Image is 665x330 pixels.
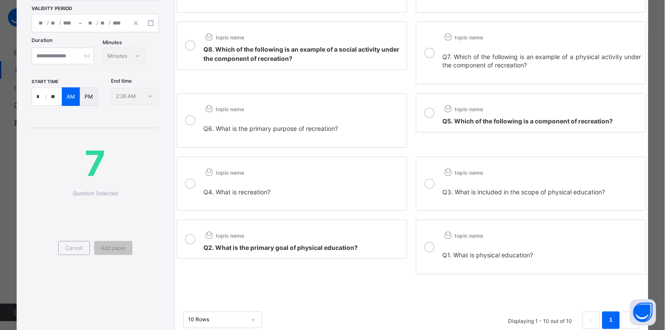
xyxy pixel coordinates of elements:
[47,19,49,26] span: /
[103,39,122,46] span: Minutes
[101,244,126,252] span: Add paper
[622,312,640,329] li: 下一页
[203,244,358,251] span: Q2. What is the primary goal of physical education?
[109,19,110,26] span: /
[67,93,75,101] p: AM
[502,312,579,329] li: Displaying 1 - 10 out of 10
[111,77,132,85] span: End time
[203,45,402,63] p: ​ ​
[32,37,53,44] label: Duration
[45,93,46,101] p: :
[630,299,656,326] button: Open asap
[59,19,61,26] span: /
[443,117,613,125] span: Q5. Which of the following is a component of recreation?
[443,251,533,259] span: Q1. What is physical education?
[85,93,93,101] p: PM
[96,19,98,26] span: /
[203,243,402,252] p: ​ ​
[32,79,58,84] span: start time
[188,316,246,324] div: 10 Rows
[203,34,244,41] span: topic name
[602,312,620,329] li: 1
[203,169,244,176] span: topic name
[443,232,484,239] span: topic name
[203,188,270,196] span: Q4. What is recreation?
[443,106,484,112] span: topic name
[79,19,82,27] span: –
[203,232,244,239] span: topic name
[73,190,118,197] span: Question Selected
[203,125,338,132] span: Q6. What is the primary purpose of recreation?
[443,188,605,196] span: Q3. What is included in the scope of physical education?
[443,53,641,69] span: Q7. Which of the following is an example of a physical activity under the component of recreation?
[607,315,615,326] a: 1
[583,312,600,329] button: prev page
[443,169,484,176] span: topic name
[32,137,159,190] span: 7
[203,46,399,62] span: Q8. Which of the following is an example of a social activity under the component of recreation?
[583,312,600,329] li: 上一页
[443,116,641,126] p: ​ ​
[443,34,484,41] span: topic name
[622,312,640,329] button: next page
[203,106,244,112] span: topic name
[32,5,82,12] span: Validity Period
[65,244,83,252] span: Cancel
